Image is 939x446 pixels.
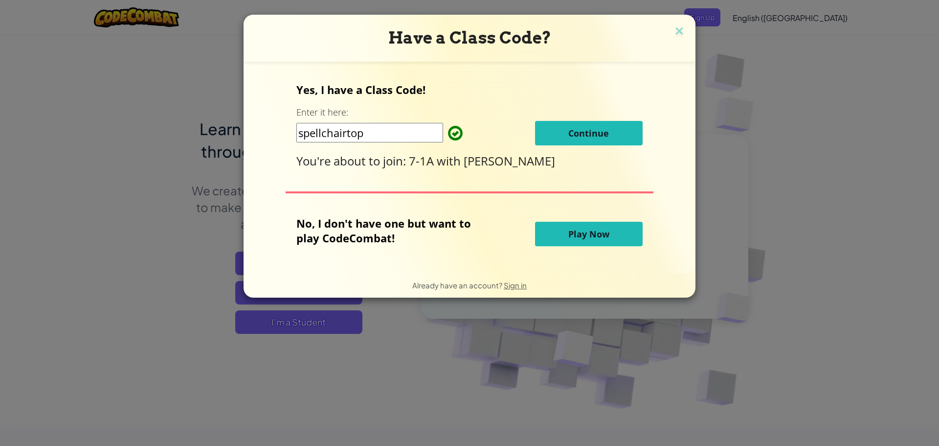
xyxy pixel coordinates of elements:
[504,281,527,290] a: Sign in
[535,222,643,246] button: Play Now
[296,106,348,118] label: Enter it here:
[412,281,504,290] span: Already have an account?
[296,153,409,169] span: You're about to join:
[568,127,609,139] span: Continue
[437,153,464,169] span: with
[673,24,686,39] img: close icon
[568,228,609,240] span: Play Now
[409,153,437,169] span: 7-1A
[388,28,551,47] span: Have a Class Code?
[296,82,642,97] p: Yes, I have a Class Code!
[535,121,643,145] button: Continue
[296,216,486,245] p: No, I don't have one but want to play CodeCombat!
[464,153,555,169] span: [PERSON_NAME]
